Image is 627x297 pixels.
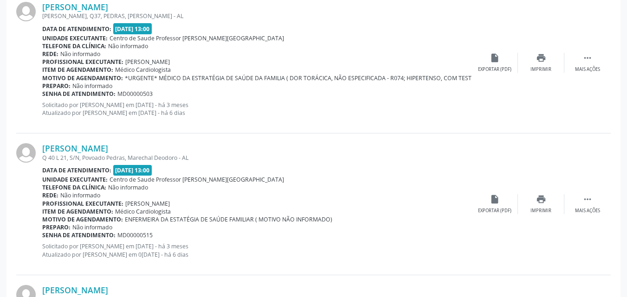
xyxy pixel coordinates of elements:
b: Data de atendimento: [42,25,111,33]
b: Senha de atendimento: [42,90,116,98]
span: Não informado [60,50,100,58]
b: Motivo de agendamento: [42,215,123,223]
span: Não informado [72,223,112,231]
div: Imprimir [530,208,551,214]
b: Telefone da clínica: [42,42,106,50]
span: MD00000515 [117,231,153,239]
span: [PERSON_NAME] [125,200,170,208]
i:  [582,194,593,204]
b: Unidade executante: [42,34,108,42]
b: Data de atendimento: [42,166,111,174]
div: [PERSON_NAME], Q37, PEDRAS, [PERSON_NAME] - AL [42,12,472,20]
b: Profissional executante: [42,200,123,208]
span: Médico Cardiologista [115,66,171,74]
div: Imprimir [530,66,551,73]
b: Item de agendamento: [42,208,113,215]
span: Não informado [72,82,112,90]
div: Exportar (PDF) [478,208,511,214]
b: Motivo de agendamento: [42,74,123,82]
span: Não informado [60,191,100,199]
a: [PERSON_NAME] [42,2,108,12]
span: Centro de Saude Professor [PERSON_NAME][GEOGRAPHIC_DATA] [110,176,284,183]
img: img [16,2,36,21]
b: Preparo: [42,82,71,90]
div: Mais ações [575,66,600,73]
span: Médico Cardiologista [115,208,171,215]
b: Profissional executante: [42,58,123,66]
div: Q 40 L 21, S/N, Povoado Pedras, Marechal Deodoro - AL [42,154,472,162]
i:  [582,53,593,63]
b: Preparo: [42,223,71,231]
span: Centro de Saude Professor [PERSON_NAME][GEOGRAPHIC_DATA] [110,34,284,42]
b: Senha de atendimento: [42,231,116,239]
span: ENFERMEIRA DA ESTATÉGIA DE SAÚDE FAMILIAR ( MOTIVO NÃO INFORMADO) [125,215,332,223]
img: img [16,143,36,163]
i: print [536,53,546,63]
b: Rede: [42,191,58,199]
span: [DATE] 13:00 [113,23,152,34]
p: Solicitado por [PERSON_NAME] em [DATE] - há 3 meses Atualizado por [PERSON_NAME] em [DATE] - há 6... [42,101,472,117]
a: [PERSON_NAME] [42,285,108,295]
i: insert_drive_file [490,194,500,204]
span: MD00000503 [117,90,153,98]
div: Mais ações [575,208,600,214]
p: Solicitado por [PERSON_NAME] em [DATE] - há 3 meses Atualizado por [PERSON_NAME] em 0[DATE] - há ... [42,242,472,258]
i: print [536,194,546,204]
i: insert_drive_file [490,53,500,63]
span: Não informado [108,183,148,191]
b: Item de agendamento: [42,66,113,74]
div: Exportar (PDF) [478,66,511,73]
b: Rede: [42,50,58,58]
b: Telefone da clínica: [42,183,106,191]
b: Unidade executante: [42,176,108,183]
span: *URGENTE* MÉDICO DA ESTRATÉGIA DE SAÚDE DA FAMILIA ( DOR TORÁCICA, NÃO ESPECIFICADA - R074; HIPER... [125,74,544,82]
span: [DATE] 13:00 [113,165,152,176]
a: [PERSON_NAME] [42,143,108,153]
span: Não informado [108,42,148,50]
span: [PERSON_NAME] [125,58,170,66]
